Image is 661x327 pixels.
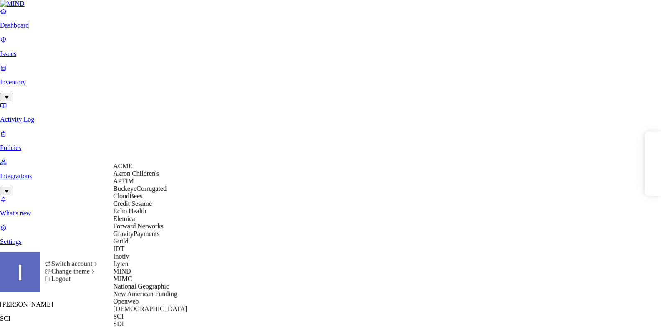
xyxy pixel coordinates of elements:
span: MIND [113,268,131,275]
span: Lyten [113,260,128,267]
span: Openweb [113,298,139,305]
span: IDT [113,245,124,252]
span: Inotiv [113,253,129,260]
span: Akron Children's [113,170,159,177]
span: Echo Health [113,208,146,215]
span: National Geographic [113,283,169,290]
span: Forward Networks [113,223,163,230]
span: New American Funding [113,290,177,297]
span: Change theme [51,268,90,275]
span: GravityPayments [113,230,159,237]
span: Elemica [113,215,135,222]
span: APTIM [113,177,134,185]
span: SCI [113,313,124,320]
span: Guild [113,238,128,245]
span: BuckeyeCorrugated [113,185,167,192]
span: Switch account [51,260,92,267]
span: MJMC [113,275,132,282]
span: Credit Sesame [113,200,152,207]
span: [DEMOGRAPHIC_DATA] [113,305,187,312]
span: CloudBees [113,193,142,200]
span: ACME [113,162,132,170]
div: Logout [45,275,99,283]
